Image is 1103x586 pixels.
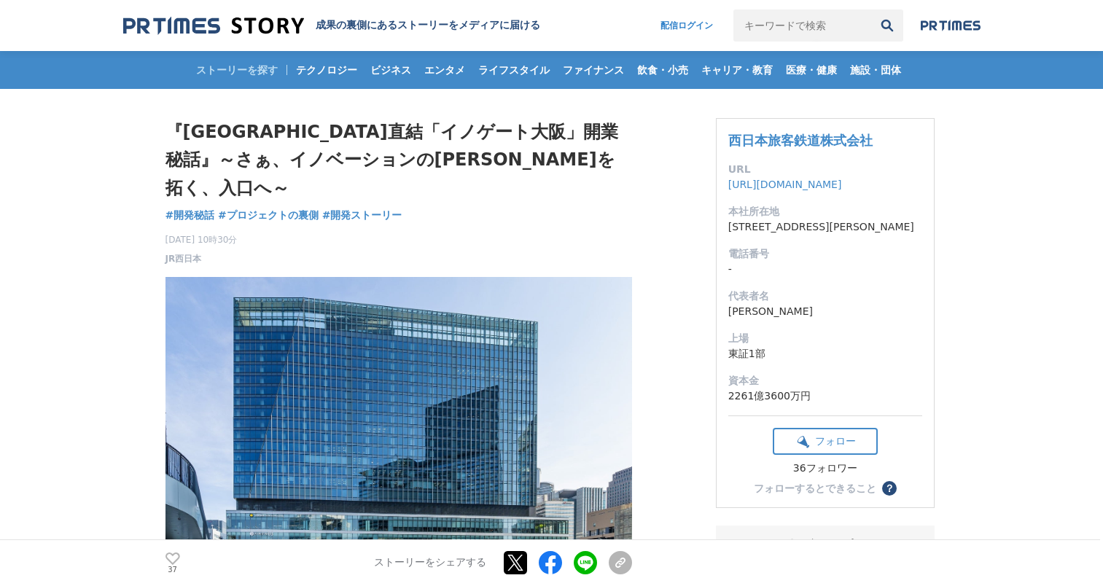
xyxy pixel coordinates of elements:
[557,63,630,77] span: ファイナンス
[365,51,417,89] a: ビジネス
[921,20,981,31] img: prtimes
[123,16,304,36] img: 成果の裏側にあるストーリーをメディアに届ける
[165,208,215,223] a: #開発秘話
[165,118,632,202] h1: 『[GEOGRAPHIC_DATA]直結「イノゲート大阪」開業秘話』～さぁ、イノベーションの[PERSON_NAME]を拓く、入口へ～
[728,246,922,262] dt: 電話番号
[728,179,842,190] a: [URL][DOMAIN_NAME]
[695,63,779,77] span: キャリア・教育
[365,63,417,77] span: ビジネス
[728,262,922,277] dd: -
[733,9,871,42] input: キーワードで検索
[322,208,402,222] span: #開発ストーリー
[780,63,843,77] span: 医療・健康
[374,557,486,570] p: ストーリーをシェアする
[728,162,922,177] dt: URL
[728,346,922,362] dd: 東証1部
[218,208,319,223] a: #プロジェクトの裏側
[290,51,363,89] a: テクノロジー
[884,483,895,493] span: ？
[165,252,202,265] a: JR西日本
[728,289,922,304] dt: 代表者名
[773,428,878,455] button: フォロー
[418,63,471,77] span: エンタメ
[418,51,471,89] a: エンタメ
[631,51,694,89] a: 飲食・小売
[218,208,319,222] span: #プロジェクトの裏側
[728,373,922,388] dt: 資本金
[123,16,540,36] a: 成果の裏側にあるストーリーをメディアに届ける 成果の裏側にあるストーリーをメディアに届ける
[646,9,728,42] a: 配信ログイン
[557,51,630,89] a: ファイナンス
[780,51,843,89] a: 医療・健康
[728,388,922,404] dd: 2261億3600万円
[728,331,922,346] dt: 上場
[844,51,907,89] a: 施設・団体
[631,63,694,77] span: 飲食・小売
[165,208,215,222] span: #開発秘話
[728,204,922,219] dt: 本社所在地
[290,63,363,77] span: テクノロジー
[754,483,876,493] div: フォローするとできること
[165,566,180,574] p: 37
[773,462,878,475] div: 36フォロワー
[472,63,556,77] span: ライフスタイル
[728,219,922,235] dd: [STREET_ADDRESS][PERSON_NAME]
[728,537,923,555] div: メディア問い合わせ先
[165,233,238,246] span: [DATE] 10時30分
[882,481,897,496] button: ？
[844,63,907,77] span: 施設・団体
[871,9,903,42] button: 検索
[472,51,556,89] a: ライフスタイル
[728,304,922,319] dd: [PERSON_NAME]
[316,19,540,32] h2: 成果の裏側にあるストーリーをメディアに届ける
[695,51,779,89] a: キャリア・教育
[728,133,873,148] a: 西日本旅客鉄道株式会社
[322,208,402,223] a: #開発ストーリー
